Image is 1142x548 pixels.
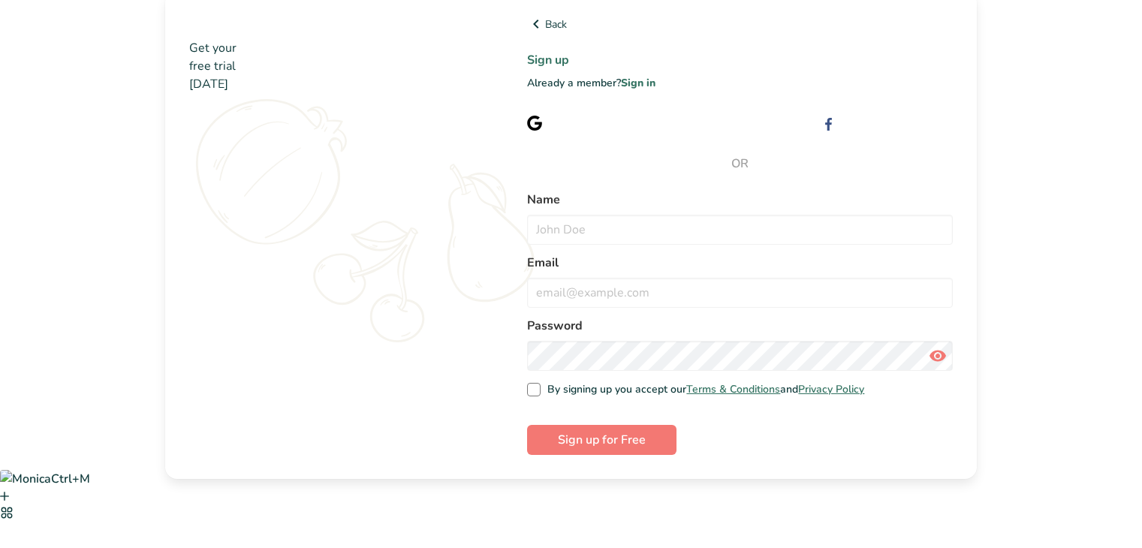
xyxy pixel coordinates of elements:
span: with Google [590,116,649,130]
input: email@example.com [527,278,953,308]
a: Sign in [621,76,655,90]
label: Email [527,254,953,272]
span: By signing up you accept our and [541,383,865,396]
div: Sign up [554,115,649,131]
button: Sign up for Free [527,425,676,455]
img: Food Label Maker [189,15,336,34]
span: OR [527,155,953,173]
h2: Get your free trial [DATE] [189,39,479,93]
span: Sign up for Free [558,431,646,449]
h1: Sign up [527,51,953,69]
div: Sign up [846,115,953,131]
a: Privacy Policy [798,382,864,396]
a: Terms & Conditions [686,382,780,396]
a: Back [527,15,953,33]
input: John Doe [527,215,953,245]
label: Name [527,191,953,209]
label: Password [527,317,953,335]
p: Already a member? [527,75,953,91]
span: with Facebook [882,116,953,130]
